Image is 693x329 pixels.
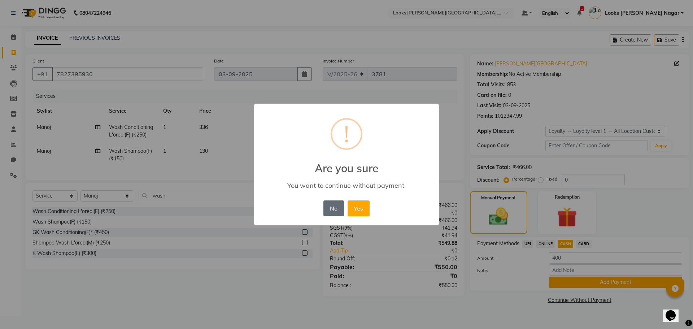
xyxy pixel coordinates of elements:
[254,153,439,175] h2: Are you sure
[344,120,349,148] div: !
[265,181,428,190] div: You want to continue without payment.
[323,200,344,216] button: No
[348,200,370,216] button: Yes
[663,300,686,322] iframe: chat widget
